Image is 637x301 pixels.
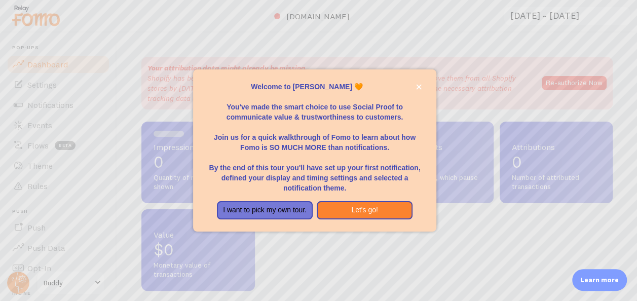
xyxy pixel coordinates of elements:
[317,201,413,219] button: Let's go!
[217,201,313,219] button: I want to pick my own tour.
[580,275,619,285] p: Learn more
[205,82,425,92] p: Welcome to [PERSON_NAME] 🧡
[205,92,425,122] p: You've made the smart choice to use Social Proof to communicate value & trustworthiness to custom...
[572,269,627,291] div: Learn more
[414,82,424,92] button: close,
[205,122,425,153] p: Join us for a quick walkthrough of Fomo to learn about how Fomo is SO MUCH MORE than notifications.
[193,69,437,232] div: Welcome to Fomo, Jaren Vigor 🧡You&amp;#39;ve made the smart choice to use Social Proof to communi...
[205,153,425,193] p: By the end of this tour you'll have set up your first notification, defined your display and timi...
